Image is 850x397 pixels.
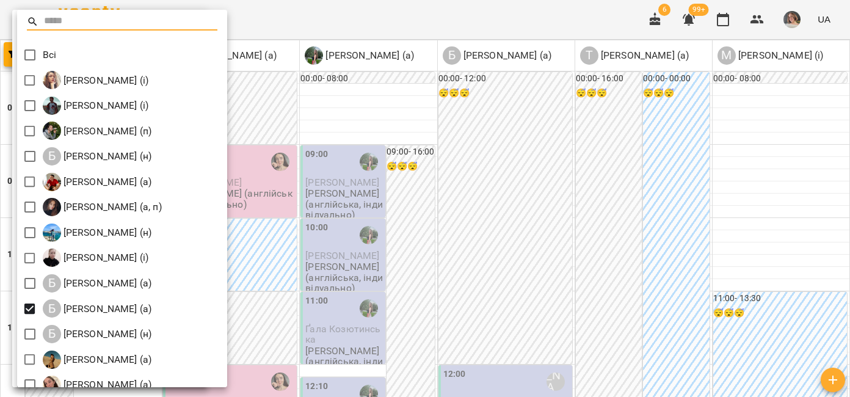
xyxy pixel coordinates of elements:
div: Брежнєва Катерина Ігорівна (а) [43,351,152,369]
p: [PERSON_NAME] (н) [61,327,152,341]
img: Б [43,376,61,394]
a: Б [PERSON_NAME] (а) [43,376,152,394]
img: І [43,97,61,115]
div: Богуш Альбіна (а) [43,274,152,293]
p: [PERSON_NAME] (н) [61,225,152,240]
div: Івашура Анна Вікторівна (і) [43,71,149,89]
a: І [PERSON_NAME] (і) [43,97,149,115]
div: Бондаренко Катерина Сергіївна (н) [43,325,152,343]
img: Б [43,351,61,369]
img: Б [43,224,61,242]
p: [PERSON_NAME] (а) [61,302,152,316]
a: Б [PERSON_NAME] (а) [43,173,152,191]
div: Берковець Дарина Володимирівна (н) [43,224,152,242]
p: [PERSON_NAME] (і) [61,98,149,113]
div: Боднар Вікторія (а) [43,299,152,318]
div: Биба Марія Олексіївна (і) [43,249,149,267]
p: [PERSON_NAME] (п) [61,124,152,139]
a: Б [PERSON_NAME] (а, п) [43,198,162,216]
div: Б [43,274,61,293]
a: Б [PERSON_NAME] (а) [43,351,152,369]
a: Б [PERSON_NAME] (н) [43,147,152,166]
p: [PERSON_NAME] (а) [61,352,152,367]
div: Баргель Олег Романович (а) [43,173,152,191]
div: Б [43,325,61,343]
p: [PERSON_NAME] (і) [61,250,149,265]
p: [PERSON_NAME] (а, п) [61,200,162,214]
p: [PERSON_NAME] (і) [61,73,149,88]
a: Б [PERSON_NAME] (і) [43,249,149,267]
a: Б [PERSON_NAME] (п) [43,122,152,140]
div: Б [43,147,61,166]
div: Б [43,299,61,318]
a: Б [PERSON_NAME] (н) [43,325,152,343]
img: Б [43,198,61,216]
p: [PERSON_NAME] (а) [61,377,152,392]
img: Б [43,173,61,191]
a: Б [PERSON_NAME] (н) [43,224,152,242]
p: [PERSON_NAME] (а) [61,175,152,189]
img: Б [43,249,61,267]
a: Б [PERSON_NAME] (а) [43,274,152,293]
p: [PERSON_NAME] (н) [61,149,152,164]
p: [PERSON_NAME] (а) [61,276,152,291]
div: Біла Євгенія Олександрівна (а) [43,376,152,394]
img: І [43,71,61,89]
div: Бень Дар'я Олегівна (а, п) [43,198,162,216]
img: Б [43,122,61,140]
div: Ілля Закіров (і) [43,97,149,115]
div: Бабійчук Володимир Дмитрович (п) [43,122,152,140]
a: І [PERSON_NAME] (і) [43,71,149,89]
a: Б [PERSON_NAME] (а) [43,299,152,318]
p: Всі [43,48,56,62]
